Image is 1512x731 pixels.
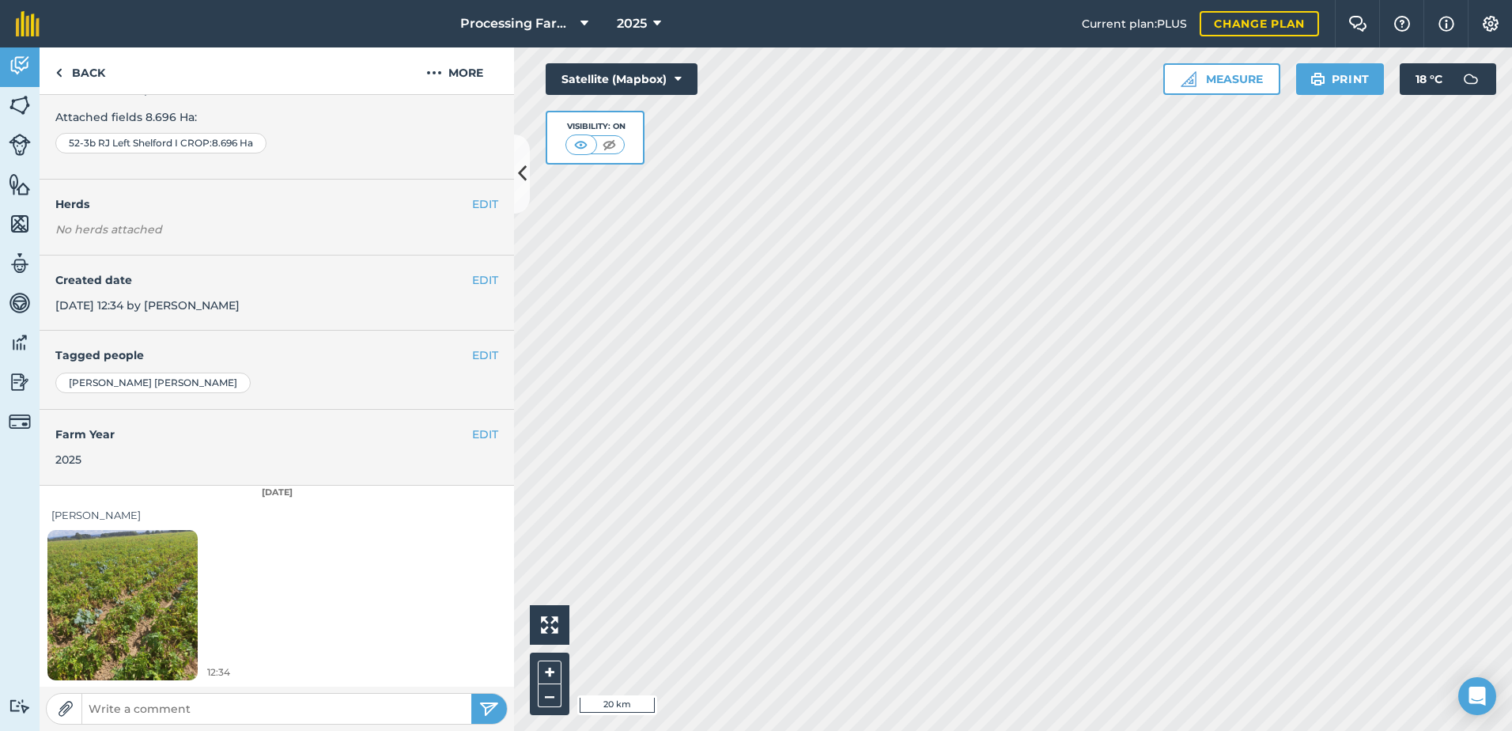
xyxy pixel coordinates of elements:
[538,684,561,707] button: –
[82,698,471,720] input: Write a comment
[9,172,31,196] img: svg+xml;base64,PHN2ZyB4bWxucz0iaHR0cDovL3d3dy53My5vcmcvMjAwMC9zdmciIHdpZHRoPSI1NiIgaGVpZ2h0PSI2MC...
[40,47,121,94] a: Back
[472,426,498,443] button: EDIT
[9,212,31,236] img: svg+xml;base64,PHN2ZyB4bWxucz0iaHR0cDovL3d3dy53My5vcmcvMjAwMC9zdmciIHdpZHRoPSI1NiIgaGVpZ2h0PSI2MC...
[1438,14,1454,33] img: svg+xml;base64,PHN2ZyB4bWxucz0iaHR0cDovL3d3dy53My5vcmcvMjAwMC9zdmciIHdpZHRoPSIxNyIgaGVpZ2h0PSIxNy...
[1458,677,1496,715] div: Open Intercom Messenger
[1455,63,1487,95] img: svg+xml;base64,PD94bWwgdmVyc2lvbj0iMS4wIiBlbmNvZGluZz0idXRmLTgiPz4KPCEtLSBHZW5lcmF0b3I6IEFkb2JlIE...
[40,486,514,500] div: [DATE]
[55,108,498,126] p: Attached fields 8.696 Ha :
[571,137,591,153] img: svg+xml;base64,PHN2ZyB4bWxucz0iaHR0cDovL3d3dy53My5vcmcvMjAwMC9zdmciIHdpZHRoPSI1MCIgaGVpZ2h0PSI0MC...
[546,63,697,95] button: Satellite (Mapbox)
[1163,63,1280,95] button: Measure
[51,507,502,524] div: [PERSON_NAME]
[207,665,230,680] span: 12:34
[1348,16,1367,32] img: Two speech bubbles overlapping with the left bubble in the forefront
[55,221,514,238] em: No herds attached
[1400,63,1496,95] button: 18 °C
[472,271,498,289] button: EDIT
[9,370,31,394] img: svg+xml;base64,PD94bWwgdmVyc2lvbj0iMS4wIiBlbmNvZGluZz0idXRmLTgiPz4KPCEtLSBHZW5lcmF0b3I6IEFkb2JlIE...
[472,347,498,364] button: EDIT
[55,195,514,213] h4: Herds
[565,120,626,133] div: Visibility: On
[599,137,619,153] img: svg+xml;base64,PHN2ZyB4bWxucz0iaHR0cDovL3d3dy53My5vcmcvMjAwMC9zdmciIHdpZHRoPSI1MCIgaGVpZ2h0PSI0MC...
[9,291,31,315] img: svg+xml;base64,PD94bWwgdmVyc2lvbj0iMS4wIiBlbmNvZGluZz0idXRmLTgiPz4KPCEtLSBHZW5lcmF0b3I6IEFkb2JlIE...
[16,11,40,36] img: fieldmargin Logo
[55,451,498,468] div: 2025
[1310,70,1325,89] img: svg+xml;base64,PHN2ZyB4bWxucz0iaHR0cDovL3d3dy53My5vcmcvMjAwMC9zdmciIHdpZHRoPSIxOSIgaGVpZ2h0PSIyNC...
[472,195,498,213] button: EDIT
[1181,71,1196,87] img: Ruler icon
[55,347,498,364] h4: Tagged people
[1200,11,1319,36] a: Change plan
[55,373,251,393] div: [PERSON_NAME] [PERSON_NAME]
[1296,63,1385,95] button: Print
[1416,63,1442,95] span: 18 ° C
[479,699,499,718] img: svg+xml;base64,PHN2ZyB4bWxucz0iaHR0cDovL3d3dy53My5vcmcvMjAwMC9zdmciIHdpZHRoPSIyNSIgaGVpZ2h0PSIyNC...
[9,252,31,275] img: svg+xml;base64,PD94bWwgdmVyc2lvbj0iMS4wIiBlbmNvZGluZz0idXRmLTgiPz4KPCEtLSBHZW5lcmF0b3I6IEFkb2JlIE...
[69,137,210,150] span: 52-3b RJ Left Shelford I CROP
[1393,16,1412,32] img: A question mark icon
[210,137,253,150] span: : 8.696 Ha
[55,63,62,82] img: svg+xml;base64,PHN2ZyB4bWxucz0iaHR0cDovL3d3dy53My5vcmcvMjAwMC9zdmciIHdpZHRoPSI5IiBoZWlnaHQ9IjI0Ii...
[58,701,74,717] img: Paperclip icon
[541,616,558,634] img: Four arrows, one pointing top left, one top right, one bottom right and the last bottom left
[1082,15,1187,32] span: Current plan : PLUS
[47,505,198,705] img: Loading spinner
[617,14,647,33] span: 2025
[9,699,31,714] img: svg+xml;base64,PD94bWwgdmVyc2lvbj0iMS4wIiBlbmNvZGluZz0idXRmLTgiPz4KPCEtLSBHZW5lcmF0b3I6IEFkb2JlIE...
[55,271,498,289] h4: Created date
[9,93,31,117] img: svg+xml;base64,PHN2ZyB4bWxucz0iaHR0cDovL3d3dy53My5vcmcvMjAwMC9zdmciIHdpZHRoPSI1NiIgaGVpZ2h0PSI2MC...
[426,63,442,82] img: svg+xml;base64,PHN2ZyB4bWxucz0iaHR0cDovL3d3dy53My5vcmcvMjAwMC9zdmciIHdpZHRoPSIyMCIgaGVpZ2h0PSIyNC...
[460,14,574,33] span: Processing Farms
[40,256,514,331] div: [DATE] 12:34 by [PERSON_NAME]
[9,54,31,78] img: svg+xml;base64,PD94bWwgdmVyc2lvbj0iMS4wIiBlbmNvZGluZz0idXRmLTgiPz4KPCEtLSBHZW5lcmF0b3I6IEFkb2JlIE...
[395,47,514,94] button: More
[55,426,498,443] h4: Farm Year
[9,411,31,433] img: svg+xml;base64,PD94bWwgdmVyc2lvbj0iMS4wIiBlbmNvZGluZz0idXRmLTgiPz4KPCEtLSBHZW5lcmF0b3I6IEFkb2JlIE...
[538,661,561,684] button: +
[9,331,31,354] img: svg+xml;base64,PD94bWwgdmVyc2lvbj0iMS4wIiBlbmNvZGluZz0idXRmLTgiPz4KPCEtLSBHZW5lcmF0b3I6IEFkb2JlIE...
[1481,16,1500,32] img: A cog icon
[9,134,31,156] img: svg+xml;base64,PD94bWwgdmVyc2lvbj0iMS4wIiBlbmNvZGluZz0idXRmLTgiPz4KPCEtLSBHZW5lcmF0b3I6IEFkb2JlIE...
